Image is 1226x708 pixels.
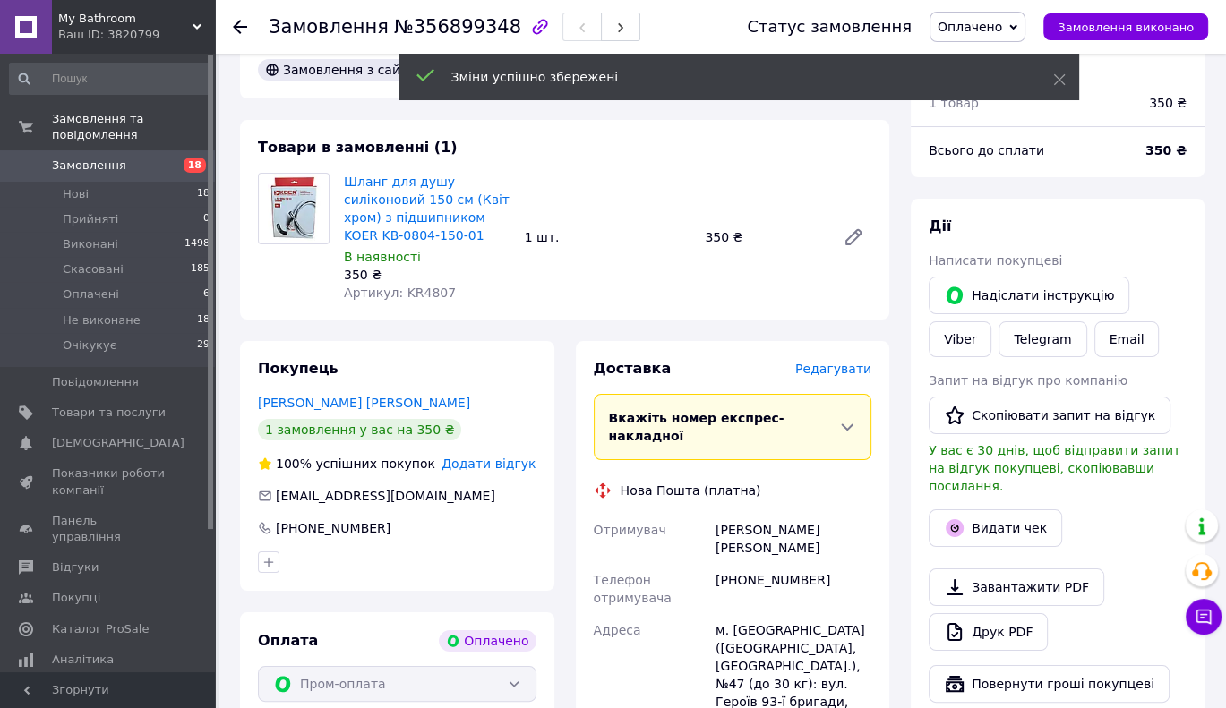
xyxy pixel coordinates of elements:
[203,286,210,303] span: 6
[258,59,422,81] div: Замовлення з сайту
[63,236,118,252] span: Виконані
[344,266,510,284] div: 350 ₴
[929,509,1062,547] button: Видати чек
[52,374,139,390] span: Повідомлення
[344,175,510,243] a: Шланг для душу силіконовий 150 см (Квіт хром) з підшипником KOER KB-0804-150-01
[712,564,875,614] div: [PHONE_NUMBER]
[747,18,912,36] div: Статус замовлення
[52,590,100,606] span: Покупці
[52,111,215,143] span: Замовлення та повідомлення
[442,456,536,471] span: Додати відгук
[258,419,461,440] div: 1 замовлення у вас на 350 ₴
[52,621,149,637] span: Каталог ProSale
[63,286,119,303] span: Оплачені
[1058,21,1194,34] span: Замовлення виконано
[52,405,166,421] span: Товари та послуги
[63,312,141,328] span: Не виконане
[439,630,536,652] div: Оплачено
[594,360,672,377] span: Доставка
[594,573,672,605] span: Телефон отримувача
[58,27,215,43] div: Ваш ID: 3820799
[929,373,1127,388] span: Запит на відгук про компанію
[184,158,206,173] span: 18
[929,568,1104,606] a: Завантажити PDF
[594,523,666,537] span: Отримувач
[52,513,166,545] span: Панель управління
[63,337,116,354] span: Очікукує
[929,321,991,357] a: Viber
[197,337,210,354] span: 29
[191,261,210,277] span: 185
[184,236,210,252] span: 1498
[698,225,828,250] div: 350 ₴
[344,286,456,300] span: Артикул: KR4807
[929,253,1062,268] span: Написати покупцеві
[344,250,421,264] span: В наявності
[269,16,389,38] span: Замовлення
[712,514,875,564] div: [PERSON_NAME] [PERSON_NAME]
[609,411,784,443] span: Вкажіть номер експрес-накладної
[203,211,210,227] span: 0
[9,63,211,95] input: Пошук
[999,321,1086,357] a: Telegram
[258,396,470,410] a: [PERSON_NAME] [PERSON_NAME]
[63,211,118,227] span: Прийняті
[1094,321,1160,357] button: Email
[929,218,951,235] span: Дії
[394,16,521,38] span: №356899348
[258,360,339,377] span: Покупець
[1186,599,1222,635] button: Чат з покупцем
[929,277,1129,314] button: Надіслати інструкцію
[1145,143,1187,158] b: 350 ₴
[52,465,166,498] span: Показники роботи компанії
[258,632,318,649] span: Оплата
[197,312,210,328] span: 18
[52,559,99,576] span: Відгуки
[52,158,126,174] span: Замовлення
[836,219,871,255] a: Редагувати
[616,482,766,499] div: Нова Пошта (платна)
[929,665,1170,703] button: Повернути гроші покупцеві
[929,443,1180,493] span: У вас є 30 днів, щоб відправити запит на відгук покупцеві, скопіювавши посилання.
[274,519,392,537] div: [PHONE_NUMBER]
[1149,94,1187,112] div: 350 ₴
[276,489,495,503] span: [EMAIL_ADDRESS][DOMAIN_NAME]
[451,68,1008,86] div: Зміни успішно збережені
[276,456,312,471] span: 100%
[197,186,210,202] span: 18
[52,435,184,451] span: [DEMOGRAPHIC_DATA]
[929,613,1048,651] a: Друк PDF
[52,652,114,668] span: Аналітика
[938,20,1002,34] span: Оплачено
[63,186,89,202] span: Нові
[594,623,641,637] span: Адреса
[268,174,321,243] img: Шланг для душу силіконовий 150 см (Квіт хром) з підшипником KOER KB-0804-150-01
[63,261,124,277] span: Скасовані
[58,11,193,27] span: My Bathroom
[258,455,435,473] div: успішних покупок
[233,18,247,36] div: Повернутися назад
[1043,13,1208,40] button: Замовлення виконано
[518,225,699,250] div: 1 шт.
[795,362,871,376] span: Редагувати
[258,139,458,156] span: Товари в замовленні (1)
[929,397,1170,434] button: Скопіювати запит на відгук
[929,143,1044,158] span: Всього до сплати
